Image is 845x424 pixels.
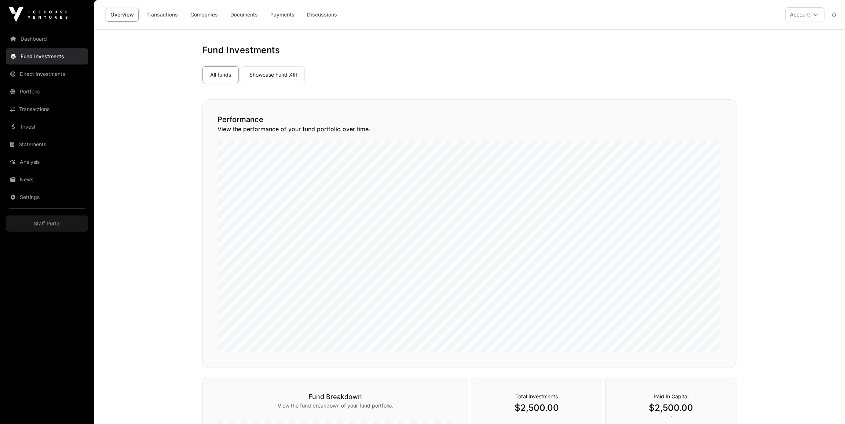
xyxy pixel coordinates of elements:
[9,7,67,22] img: Icehouse Ventures Logo
[6,84,88,100] a: Portfolio
[6,189,88,205] a: Settings
[6,136,88,152] a: Statements
[202,66,239,83] a: All funds
[6,101,88,117] a: Transactions
[515,393,558,399] span: Total Investments
[6,66,88,82] a: Direct Investments
[217,402,453,409] p: View the fund breakdown of your fund portfolio.
[6,48,88,64] a: Fund Investments
[785,7,824,22] button: Account
[242,66,305,83] a: Showcase Fund XIII
[620,402,721,414] p: $2,500.00
[226,8,263,22] a: Documents
[106,8,139,22] a: Overview
[6,119,88,135] a: Invest
[142,8,183,22] a: Transactions
[6,215,88,232] a: Staff Portal
[6,172,88,188] a: News
[6,154,88,170] a: Analysis
[6,31,88,47] a: Dashboard
[202,44,736,56] h1: Fund Investments
[217,125,721,133] p: View the performance of your fund portfolio over time.
[654,393,688,399] span: Paid In Capital
[217,114,721,125] h2: Performance
[302,8,342,22] a: Discussions
[186,8,223,22] a: Companies
[486,402,587,414] p: $2,500.00
[266,8,299,22] a: Payments
[808,389,845,424] iframe: Chat Widget
[217,392,453,402] h3: Fund Breakdown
